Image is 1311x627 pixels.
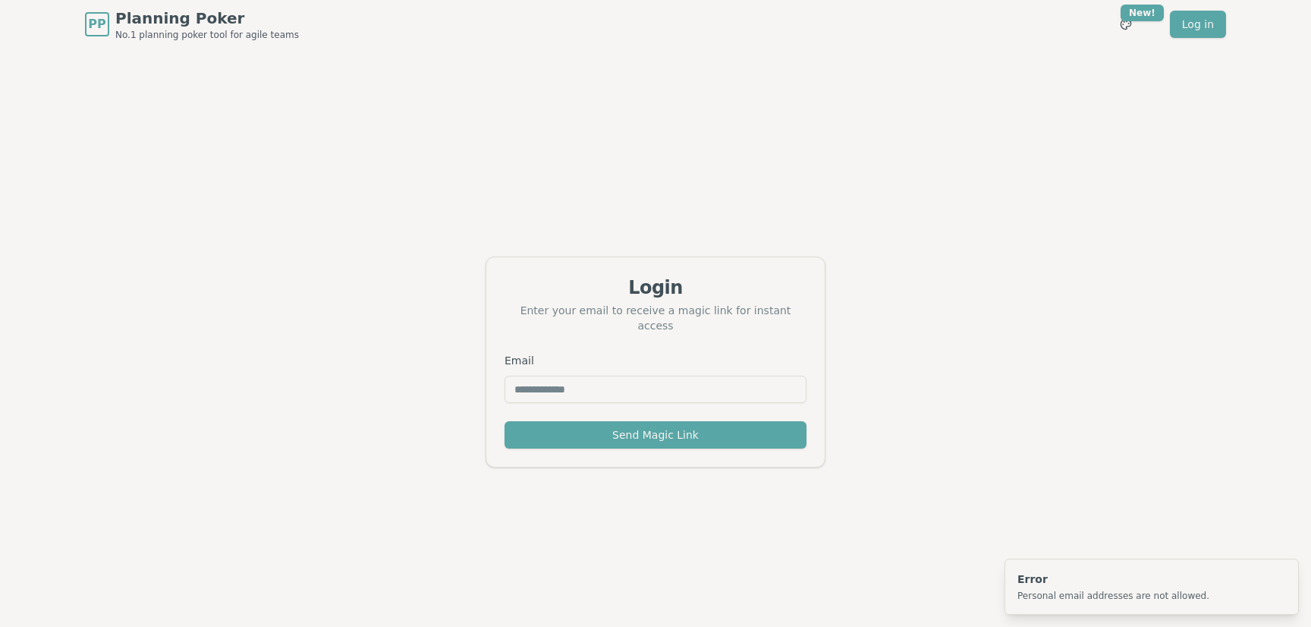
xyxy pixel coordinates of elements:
[1121,5,1164,21] div: New!
[85,8,299,41] a: PPPlanning PokerNo.1 planning poker tool for agile teams
[115,29,299,41] span: No.1 planning poker tool for agile teams
[1170,11,1226,38] a: Log in
[1112,11,1140,38] button: New!
[1017,590,1209,602] div: Personal email addresses are not allowed.
[115,8,299,29] span: Planning Poker
[88,15,105,33] span: PP
[505,354,534,367] label: Email
[505,276,806,300] div: Login
[505,303,806,333] div: Enter your email to receive a magic link for instant access
[505,421,806,449] button: Send Magic Link
[1017,572,1209,587] div: Error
